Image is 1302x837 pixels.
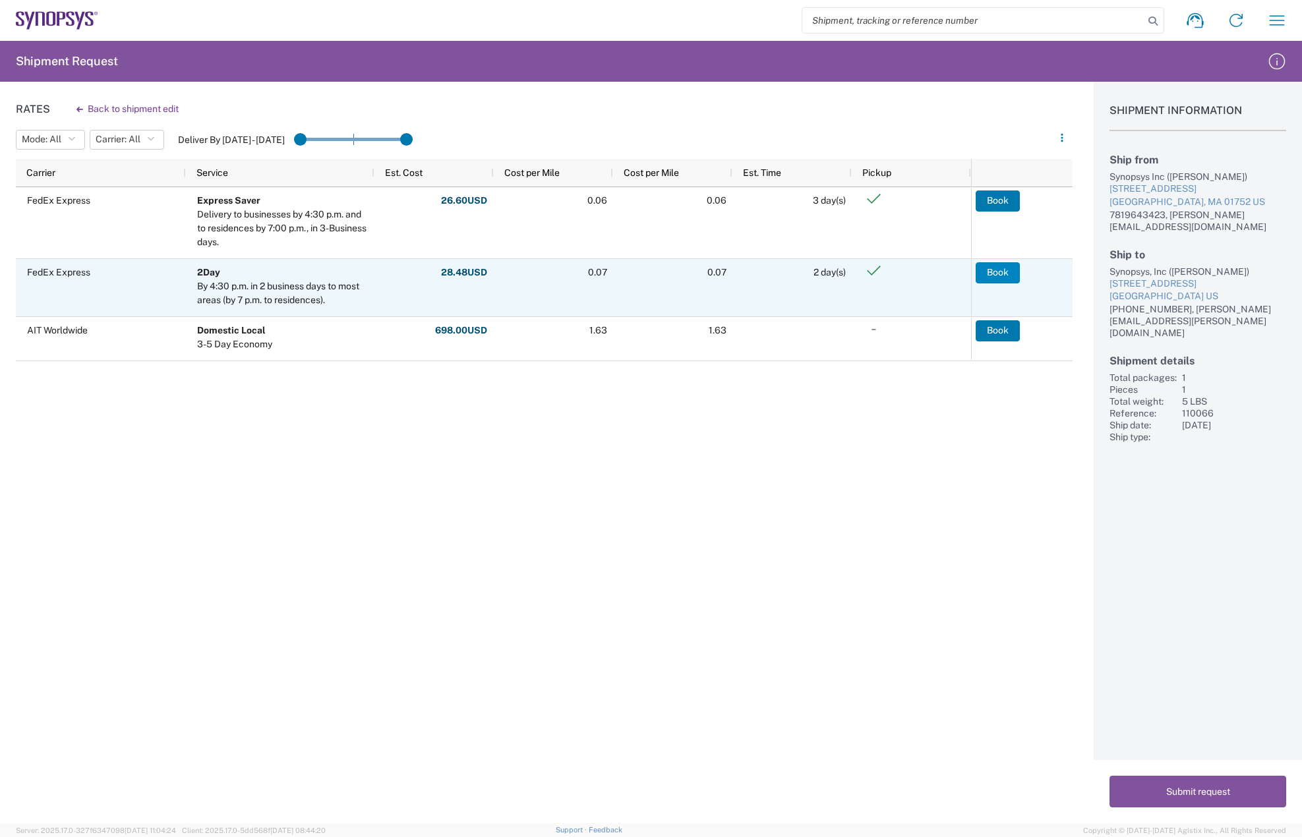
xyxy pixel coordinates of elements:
[1110,384,1177,395] div: Pieces
[26,167,55,178] span: Carrier
[1110,154,1286,166] h2: Ship from
[1182,372,1286,384] div: 1
[976,320,1020,341] button: Book
[1182,407,1286,419] div: 110066
[707,267,726,277] span: 0.07
[197,279,369,307] div: By 4:30 p.m. in 2 business days to most areas (by 7 p.m. to residences).
[813,195,846,206] span: 3 day(s)
[270,826,326,834] span: [DATE] 08:44:20
[624,167,679,178] span: Cost per Mile
[96,133,140,146] span: Carrier: All
[862,167,891,178] span: Pickup
[182,826,326,834] span: Client: 2025.17.0-5dd568f
[66,98,189,121] button: Back to shipment edit
[440,190,488,212] button: 26.60USD
[1110,277,1286,291] div: [STREET_ADDRESS]
[976,262,1020,283] button: Book
[22,133,61,146] span: Mode: All
[27,195,90,206] span: FedEx Express
[709,325,726,335] span: 1.63
[1110,303,1286,339] div: [PHONE_NUMBER], [PERSON_NAME][EMAIL_ADDRESS][PERSON_NAME][DOMAIN_NAME]
[504,167,560,178] span: Cost per Mile
[1110,290,1286,303] div: [GEOGRAPHIC_DATA] US
[1182,419,1286,431] div: [DATE]
[1110,196,1286,209] div: [GEOGRAPHIC_DATA], MA 01752 US
[1110,776,1286,807] button: Submit request
[1110,266,1286,277] div: Synopsys, Inc ([PERSON_NAME])
[1110,277,1286,303] a: [STREET_ADDRESS][GEOGRAPHIC_DATA] US
[588,267,607,277] span: 0.07
[1182,384,1286,395] div: 1
[1110,209,1286,233] div: 7819643423, [PERSON_NAME][EMAIL_ADDRESS][DOMAIN_NAME]
[707,195,726,206] span: 0.06
[743,167,781,178] span: Est. Time
[1110,183,1286,208] a: [STREET_ADDRESS][GEOGRAPHIC_DATA], MA 01752 US
[178,134,285,146] label: Deliver By [DATE] - [DATE]
[589,325,607,335] span: 1.63
[440,262,488,283] button: 28.48USD
[976,190,1020,212] button: Book
[1110,171,1286,183] div: Synopsys Inc ([PERSON_NAME])
[1110,372,1177,384] div: Total packages:
[441,194,487,207] strong: 26.60 USD
[1110,395,1177,407] div: Total weight:
[434,320,488,341] button: 698.00USD
[90,130,164,150] button: Carrier: All
[197,337,272,351] div: 3-5 Day Economy
[197,195,260,206] b: Express Saver
[197,267,220,277] b: 2Day
[814,267,846,277] span: 2 day(s)
[385,167,423,178] span: Est. Cost
[16,53,118,69] h2: Shipment Request
[1110,419,1177,431] div: Ship date:
[27,325,88,335] span: AIT Worldwide
[441,266,487,279] strong: 28.48 USD
[16,130,85,150] button: Mode: All
[589,826,622,834] a: Feedback
[196,167,228,178] span: Service
[197,325,266,335] b: Domestic Local
[1182,395,1286,407] div: 5 LBS
[16,103,50,115] h1: Rates
[1083,824,1286,836] span: Copyright © [DATE]-[DATE] Agistix Inc., All Rights Reserved
[27,267,90,277] span: FedEx Express
[1110,104,1286,131] h1: Shipment Information
[1110,407,1177,419] div: Reference:
[125,826,176,834] span: [DATE] 11:04:24
[435,324,487,337] strong: 698.00 USD
[16,826,176,834] span: Server: 2025.17.0-327f6347098
[802,8,1144,33] input: Shipment, tracking or reference number
[556,826,589,834] a: Support
[1110,248,1286,261] h2: Ship to
[197,208,369,249] div: Delivery to businesses by 4:30 p.m. and to residences by 7:00 p.m., in 3-Business days.
[1110,431,1177,443] div: Ship type:
[1110,355,1286,367] h2: Shipment details
[587,195,607,206] span: 0.06
[1110,183,1286,196] div: [STREET_ADDRESS]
